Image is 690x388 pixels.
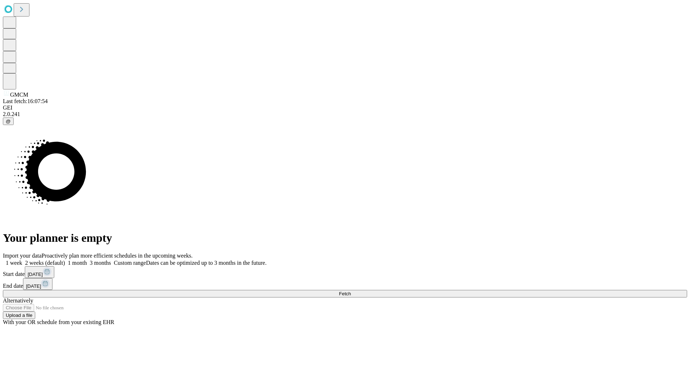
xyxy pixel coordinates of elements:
[3,117,14,125] button: @
[3,231,687,245] h1: Your planner is empty
[3,319,114,325] span: With your OR schedule from your existing EHR
[114,260,146,266] span: Custom range
[3,253,42,259] span: Import your data
[68,260,87,266] span: 1 month
[3,278,687,290] div: End date
[25,260,65,266] span: 2 weeks (default)
[6,119,11,124] span: @
[3,111,687,117] div: 2.0.241
[25,266,54,278] button: [DATE]
[10,92,28,98] span: GMCM
[6,260,22,266] span: 1 week
[42,253,193,259] span: Proactively plan more efficient schedules in the upcoming weeks.
[90,260,111,266] span: 3 months
[28,272,43,277] span: [DATE]
[26,283,41,289] span: [DATE]
[23,278,52,290] button: [DATE]
[3,105,687,111] div: GEI
[3,290,687,297] button: Fetch
[3,266,687,278] div: Start date
[146,260,266,266] span: Dates can be optimized up to 3 months in the future.
[339,291,351,296] span: Fetch
[3,98,48,104] span: Last fetch: 16:07:54
[3,311,35,319] button: Upload a file
[3,297,33,304] span: Alternatively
